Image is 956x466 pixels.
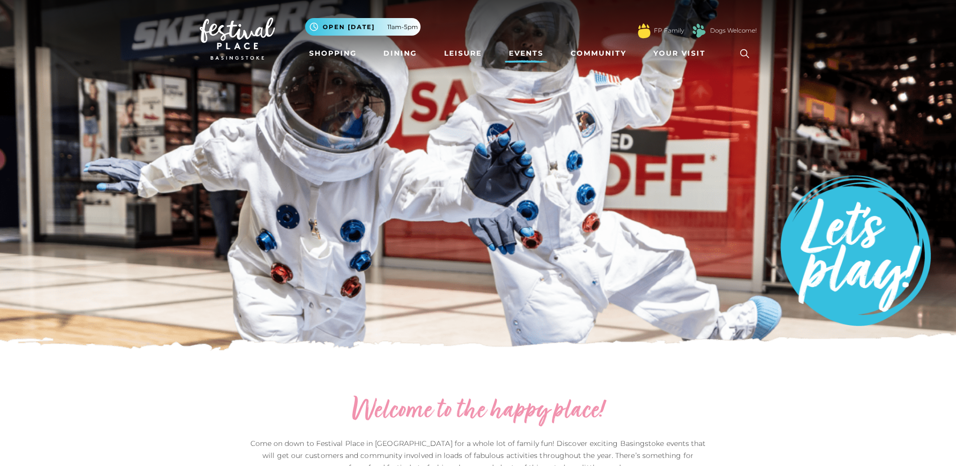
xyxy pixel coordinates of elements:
a: Leisure [440,44,486,63]
button: Open [DATE] 11am-5pm [305,18,421,36]
span: Your Visit [653,48,706,59]
span: 11am-5pm [387,23,418,32]
a: Shopping [305,44,361,63]
a: Dogs Welcome! [710,26,757,35]
h2: Welcome to the happy place! [247,395,709,427]
a: Community [567,44,630,63]
a: Events [505,44,548,63]
span: Open [DATE] [323,23,375,32]
img: Festival Place Logo [200,18,275,60]
a: Your Visit [649,44,715,63]
a: FP Family [654,26,684,35]
a: Dining [379,44,421,63]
